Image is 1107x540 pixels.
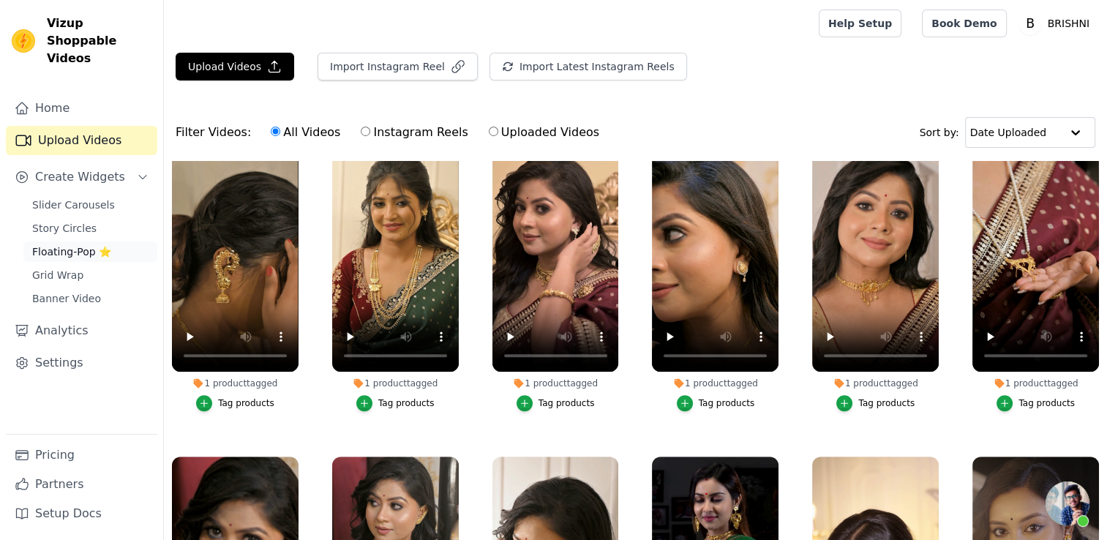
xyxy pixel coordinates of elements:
[172,378,299,389] div: 1 product tagged
[652,378,778,389] div: 1 product tagged
[1018,10,1095,37] button: B BRISHNI
[6,126,157,155] a: Upload Videos
[6,440,157,470] a: Pricing
[23,241,157,262] a: Floating-Pop ⭐
[1046,481,1089,525] a: Open chat
[997,395,1075,411] button: Tag products
[1042,10,1095,37] p: BRISHNI
[378,397,435,409] div: Tag products
[23,265,157,285] a: Grid Wrap
[6,94,157,123] a: Home
[972,378,1099,389] div: 1 product tagged
[318,53,478,80] button: Import Instagram Reel
[23,195,157,215] a: Slider Carousels
[23,218,157,239] a: Story Circles
[32,244,111,259] span: Floating-Pop ⭐
[920,117,1096,148] div: Sort by:
[270,123,341,142] label: All Videos
[6,316,157,345] a: Analytics
[1018,397,1075,409] div: Tag products
[271,127,280,136] input: All Videos
[6,348,157,378] a: Settings
[361,127,370,136] input: Instagram Reels
[35,168,125,186] span: Create Widgets
[332,378,459,389] div: 1 product tagged
[218,397,274,409] div: Tag products
[47,15,151,67] span: Vizup Shoppable Videos
[32,198,115,212] span: Slider Carousels
[1026,16,1035,31] text: B
[489,53,687,80] button: Import Latest Instagram Reels
[488,123,600,142] label: Uploaded Videos
[539,397,595,409] div: Tag products
[176,53,294,80] button: Upload Videos
[196,395,274,411] button: Tag products
[32,221,97,236] span: Story Circles
[812,378,939,389] div: 1 product tagged
[677,395,755,411] button: Tag products
[6,470,157,499] a: Partners
[699,397,755,409] div: Tag products
[492,378,619,389] div: 1 product tagged
[32,268,83,282] span: Grid Wrap
[819,10,901,37] a: Help Setup
[922,10,1006,37] a: Book Demo
[23,288,157,309] a: Banner Video
[489,127,498,136] input: Uploaded Videos
[12,29,35,53] img: Vizup
[836,395,915,411] button: Tag products
[6,162,157,192] button: Create Widgets
[356,395,435,411] button: Tag products
[360,123,468,142] label: Instagram Reels
[6,499,157,528] a: Setup Docs
[517,395,595,411] button: Tag products
[858,397,915,409] div: Tag products
[32,291,101,306] span: Banner Video
[176,116,607,149] div: Filter Videos:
